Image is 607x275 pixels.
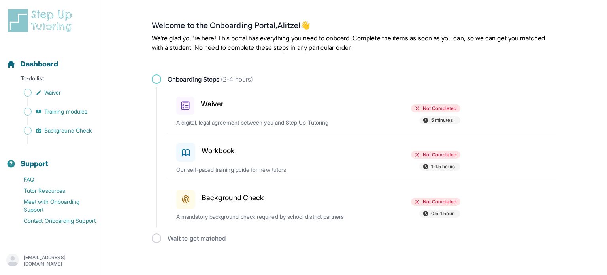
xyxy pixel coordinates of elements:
a: Training modules [6,106,101,117]
a: Tutor Resources [6,185,101,196]
span: Dashboard [21,59,58,70]
h2: Welcome to the Onboarding Portal, Alitzel 👋 [152,21,556,33]
button: Dashboard [3,46,98,73]
span: Support [21,158,49,169]
p: Our self-paced training guide for new tutors [176,166,361,174]
a: WorkbookNot Completed1-1.5 hoursOur self-paced training guide for new tutors [167,133,556,180]
button: [EMAIL_ADDRESS][DOMAIN_NAME] [6,254,94,268]
p: We're glad you're here! This portal has everything you need to onboard. Complete the items as soo... [152,33,556,52]
a: FAQ [6,174,101,185]
span: 0.5-1 hour [431,211,454,217]
span: (2-4 hours) [219,75,253,83]
a: WaiverNot Completed5 minutesA digital, legal agreement between you and Step Up Tutoring [167,87,556,133]
a: Dashboard [6,59,58,70]
p: A digital, legal agreement between you and Step Up Tutoring [176,119,361,127]
span: Not Completed [423,199,456,205]
p: To-do list [3,74,98,85]
p: [EMAIL_ADDRESS][DOMAIN_NAME] [24,254,94,267]
span: Background Check [44,127,92,135]
span: Training modules [44,108,87,116]
a: Meet with Onboarding Support [6,196,101,215]
a: Waiver [6,87,101,98]
span: Not Completed [423,152,456,158]
p: A mandatory background check required by school district partners [176,213,361,221]
a: Background Check [6,125,101,136]
span: 5 minutes [431,117,453,123]
a: Background CheckNot Completed0.5-1 hourA mandatory background check required by school district p... [167,180,556,227]
button: Support [3,146,98,173]
h3: Waiver [201,99,223,110]
span: Waiver [44,89,61,97]
span: Onboarding Steps [168,74,253,84]
span: Not Completed [423,105,456,112]
span: 1-1.5 hours [431,163,455,170]
h3: Background Check [202,192,264,203]
a: Contact Onboarding Support [6,215,101,226]
img: logo [6,8,77,33]
h3: Workbook [202,145,235,156]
